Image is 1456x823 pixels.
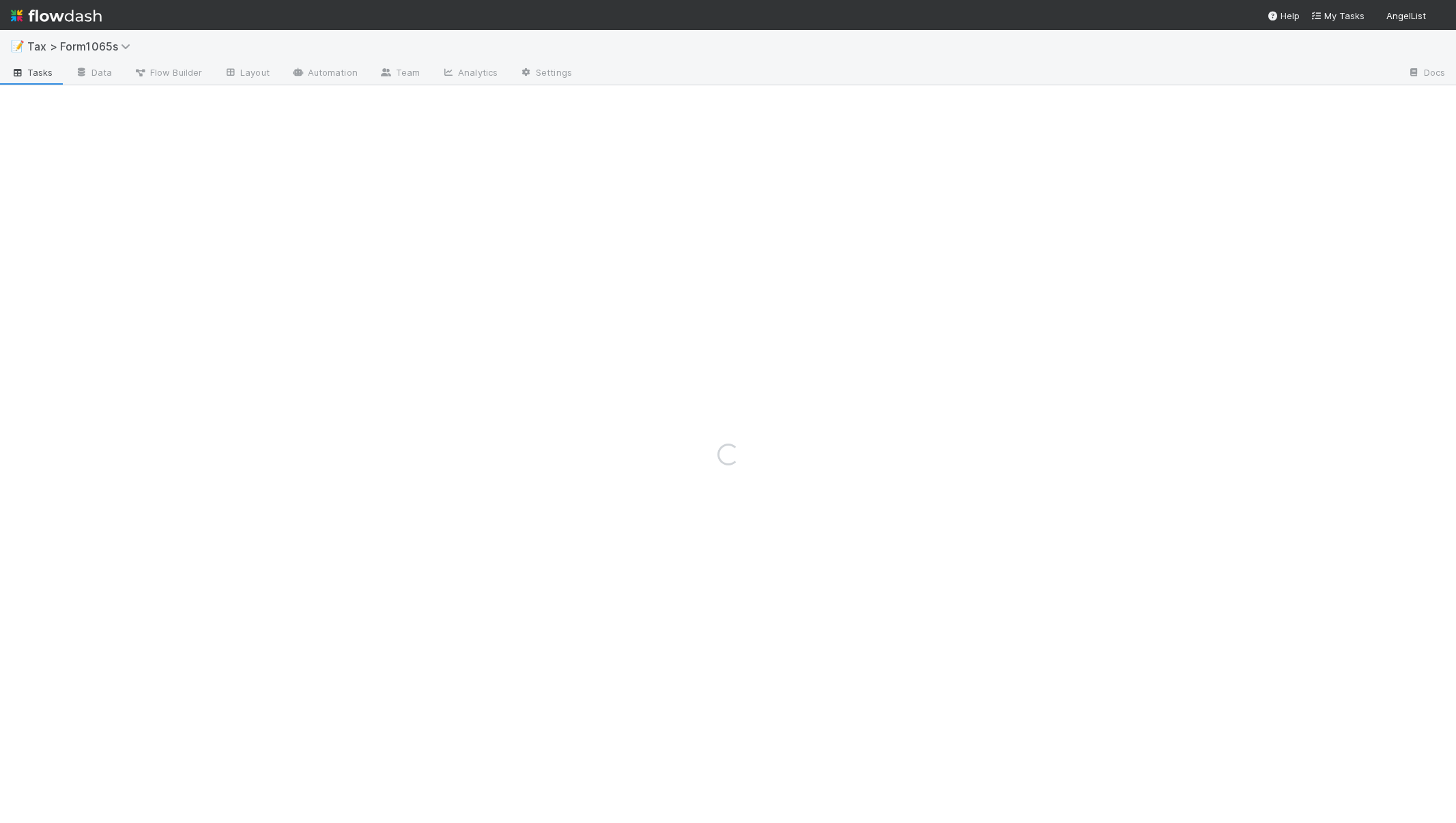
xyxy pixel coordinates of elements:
a: Settings [509,63,583,85]
span: Flow Builder [134,66,202,79]
span: Tax > Form1065s [27,40,137,53]
span: AngelList [1386,10,1426,21]
span: My Tasks [1311,10,1365,21]
a: My Tasks [1311,9,1365,23]
span: 📝 [11,40,25,52]
a: Data [64,63,123,85]
a: Docs [1397,63,1456,85]
span: Tasks [11,66,53,79]
img: avatar_a3b243cf-b3da-4b5c-848d-cbf70bdb6bef.png [1431,10,1445,23]
img: logo-inverted-e16ddd16eac7371096b0.svg [11,4,102,27]
a: Analytics [431,63,509,85]
a: Team [369,63,431,85]
a: Layout [213,63,281,85]
div: Help [1267,9,1300,23]
a: Automation [281,63,369,85]
a: Flow Builder [123,63,213,85]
